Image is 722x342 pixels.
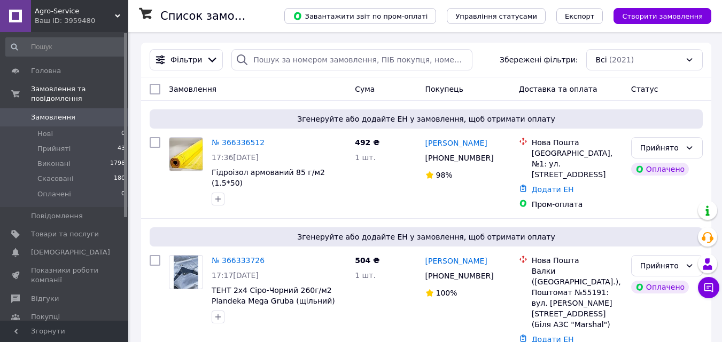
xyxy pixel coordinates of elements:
[532,185,574,194] a: Додати ЕН
[519,85,597,93] span: Доставка та оплата
[425,85,463,93] span: Покупець
[212,153,259,162] span: 17:36[DATE]
[640,142,681,154] div: Прийнято
[37,144,71,154] span: Прийняті
[423,268,496,283] div: [PHONE_NUMBER]
[631,281,689,293] div: Оплачено
[110,159,125,169] span: 1798
[595,54,607,65] span: Всі
[425,138,487,148] a: [PERSON_NAME]
[212,271,259,280] span: 17:17[DATE]
[212,138,265,147] a: № 366336512
[37,159,71,169] span: Виконані
[154,114,698,124] span: Згенеруйте або додайте ЕН у замовлення, щоб отримати оплату
[436,289,457,297] span: 100%
[37,174,74,184] span: Скасовані
[447,8,546,24] button: Управління статусами
[423,150,496,165] div: [PHONE_NUMBER]
[212,286,335,305] a: ТЕНТ 2х4 Сіро-Чорний 260г/м2 Plandeka Mega Gruba (щільний)
[5,37,126,57] input: Пошук
[640,260,681,272] div: Прийнято
[31,84,128,104] span: Замовлення та повідомлення
[114,174,125,184] span: 180
[212,168,325,187] a: Гідроізол армований 85 г/м2 (1.5*50)
[565,12,595,20] span: Експорт
[31,266,99,285] span: Показники роботи компанії
[532,199,623,210] div: Пром-оплата
[31,229,99,239] span: Товари та послуги
[37,129,53,139] span: Нові
[170,54,202,65] span: Фільтри
[31,211,83,221] span: Повідомлення
[31,248,110,257] span: [DEMOGRAPHIC_DATA]
[293,11,428,21] span: Завантажити звіт по пром-оплаті
[121,189,125,199] span: 0
[425,256,487,266] a: [PERSON_NAME]
[31,66,61,76] span: Головна
[500,54,578,65] span: Збережені фільтри:
[118,144,125,154] span: 43
[355,256,379,265] span: 504 ₴
[455,12,537,20] span: Управління статусами
[169,255,203,289] a: Фото товару
[614,8,711,24] button: Створити замовлення
[631,163,689,176] div: Оплачено
[160,10,269,22] h1: Список замовлень
[603,11,711,20] a: Створити замовлення
[436,171,453,179] span: 98%
[169,85,216,93] span: Замовлення
[169,138,203,171] img: Фото товару
[35,6,115,16] span: Agro-Service
[355,85,375,93] span: Cума
[355,153,376,162] span: 1 шт.
[169,137,203,171] a: Фото товару
[212,256,265,265] a: № 366333726
[609,55,634,64] span: (2021)
[355,271,376,280] span: 1 шт.
[355,138,379,147] span: 492 ₴
[174,256,199,289] img: Фото товару
[37,189,71,199] span: Оплачені
[698,277,719,298] button: Чат з покупцем
[31,113,75,122] span: Замовлення
[35,16,128,26] div: Ваш ID: 3959480
[154,232,698,242] span: Згенеруйте або додайте ЕН у замовлення, щоб отримати оплату
[532,255,623,266] div: Нова Пошта
[31,312,60,322] span: Покупці
[284,8,436,24] button: Завантажити звіт по пром-оплаті
[622,12,703,20] span: Створити замовлення
[532,148,623,180] div: [GEOGRAPHIC_DATA], №1: ул. [STREET_ADDRESS]
[532,266,623,330] div: Валки ([GEOGRAPHIC_DATA].), Поштомат №55191: вул. [PERSON_NAME][STREET_ADDRESS] (Біля АЗС "Marshal")
[31,294,59,304] span: Відгуки
[231,49,472,70] input: Пошук за номером замовлення, ПІБ покупця, номером телефону, Email, номером накладної
[121,129,125,139] span: 0
[532,137,623,148] div: Нова Пошта
[631,85,658,93] span: Статус
[556,8,603,24] button: Експорт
